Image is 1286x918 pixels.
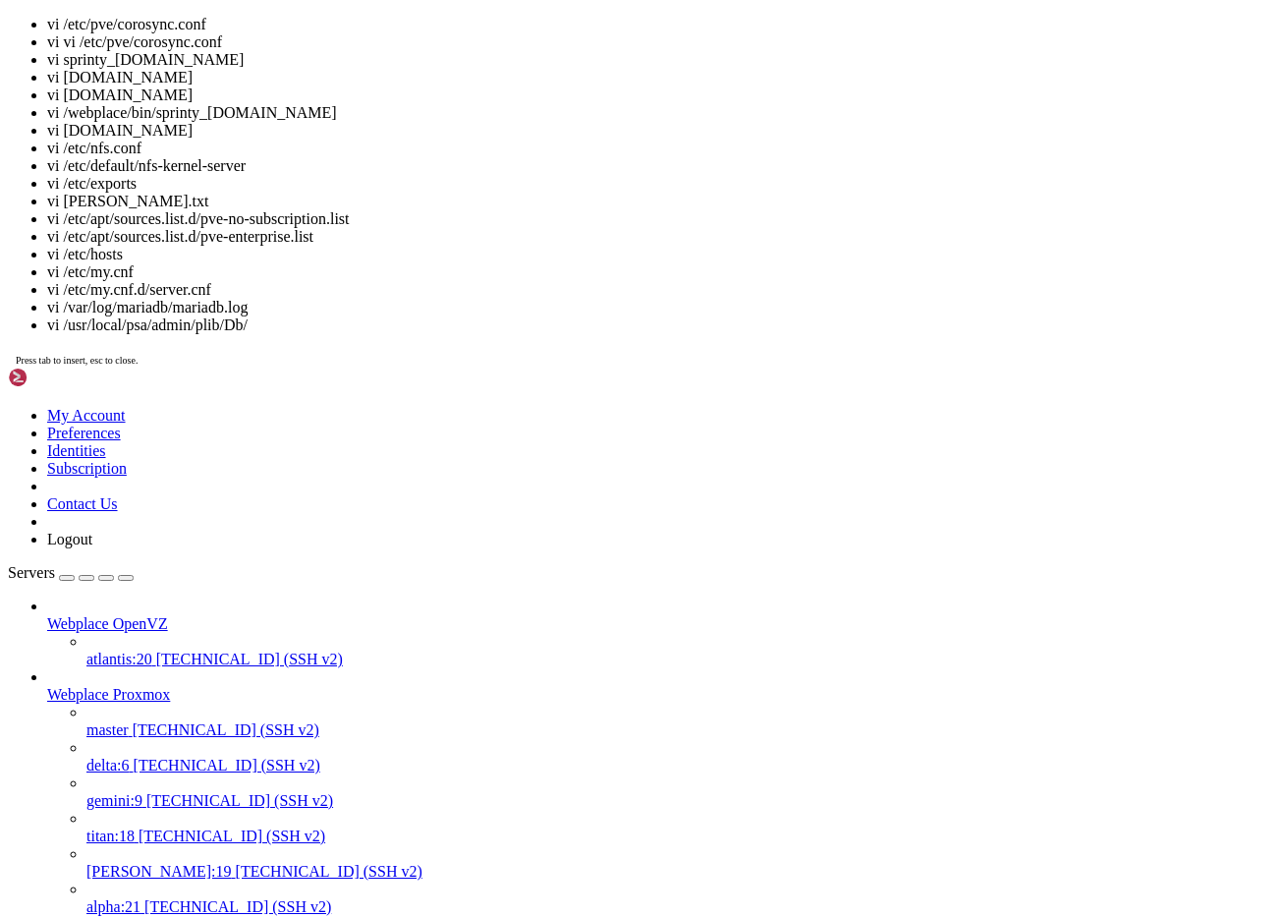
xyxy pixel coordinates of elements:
[47,175,1278,193] li: vi /etc/exports
[134,757,320,774] span: [TECHNICAL_ID] (SSH v2)
[8,760,1030,776] x-row: [root@master phox]# cd overwrites
[47,104,1278,122] li: vi /webplace/bin/sprinty_[DOMAIN_NAME]
[47,263,1278,281] li: vi /etc/my.cnf
[248,776,255,793] div: (29, 47)
[8,237,1030,254] x-row: ]
[8,514,1030,531] x-row: assets crons knowledgebase.php resources viewticket.php
[86,757,1278,775] a: delta:6 [TECHNICAL_ID] (SSH v2)
[8,564,55,581] span: Servers
[47,686,170,703] span: Webplace Proxmox
[8,531,1030,547] x-row: attachments curltest.php lang robots.txt vncpassword.php
[8,580,1030,597] x-row: boleto dologin.php logout.php status whois
[86,863,232,880] span: [PERSON_NAME]:19
[8,466,1030,483] x-row: aff.php console.php init.php pwreset.php viewemail.php
[146,792,333,809] span: [TECHNICAL_ID] (SSH v2)
[47,460,127,477] a: Subscription
[8,351,1030,368] x-row: [root@master [DOMAIN_NAME]]# dir
[133,721,319,738] span: [TECHNICAL_ID] (SSH v2)
[47,86,1278,104] li: vi [DOMAIN_NAME]
[8,498,1030,515] x-row: announcementsrss.php creditcard.php isavail-cookie.txt register.php viewquote.php
[47,299,1278,316] li: vi /var/log/mariadb/mariadb.log
[47,615,168,632] span: Webplace OpenVZ
[47,598,1278,668] li: Webplace OpenVZ
[8,25,1030,41] x-row: [root@master bin]# sh [DOMAIN_NAME]
[8,368,121,387] img: Shellngn
[8,302,1030,318] x-row: [root@master bin]# cd /var/www/vhosts/[DOMAIN_NAME][URL]
[8,645,1030,661] x-row: changehostname.php favicon.ico nfe templates_c
[86,845,1278,881] li: [PERSON_NAME]:19 [TECHNICAL_ID] (SSH v2)
[47,495,118,512] a: Contact Us
[8,597,1030,613] x-row: boleto.php domainchecker.php modules submitticket.php whois.php
[8,74,1030,90] x-row: Dominio:
[8,237,566,253] span: Checking virtual hosts' file system ................................. [
[8,400,1030,417] x-row: [root@master [DOMAIN_NAME]]# cd httpdocs
[86,828,1278,845] a: titan:18 [TECHNICAL_ID] (SSH v2)
[86,775,1278,810] li: gemini:9 [TECHNICAL_ID] (SSH v2)
[47,615,1278,633] a: Webplace OpenVZ
[86,651,152,667] span: atlantis:20
[47,425,121,441] a: Preferences
[8,727,1030,744] x-row: [root@master templates]# cd phox
[144,898,331,915] span: [TECHNICAL_ID] (SSH v2)
[8,417,1030,433] x-row: [root@master httpdocs]# dir
[86,792,1278,810] a: gemini:9 [TECHNICAL_ID] (SSH v2)
[47,140,1278,157] li: vi /etc/nfs.conf
[8,482,1030,498] x-row: announcements.php contact.php installer.php README viewinvoice.php
[8,139,1030,155] x-row: [root@master bin]# sh [DOMAIN_NAME]
[47,442,106,459] a: Identities
[47,228,1278,246] li: vi /etc/apt/sources.list.d/pve-enterprise.list
[8,629,1030,646] x-row: cgi-bin downloads.php networkissuesrss.php templates wp_info.php
[47,33,1278,51] li: vi vi /etc/pve/corosync.conf
[86,863,1278,881] a: [PERSON_NAME]:19 [TECHNICAL_ID] (SSH v2)
[86,898,140,915] span: alpha:21
[8,449,1030,466] x-row: affiliates.php consolepassword.php index.php process.php vendor
[47,157,1278,175] li: vi /etc/default/nfs-kernel-server
[8,368,1030,384] x-row: anon_ftp cgi-bin error_docs httpdocs logs private statistics web_users
[8,155,1030,172] x-row: Dominio:
[236,863,422,880] span: [TECHNICAL_ID] (SSH v2)
[8,8,1030,25] x-row: [DOMAIN_NAME] [DOMAIN_NAME]
[566,237,582,253] span: OK
[86,704,1278,739] li: master [TECHNICAL_ID] (SSH v2)
[47,51,1278,69] li: vi sprinty_[DOMAIN_NAME]
[8,335,1030,352] x-row: [root@master bin]# cd /var/www/vhosts/[DOMAIN_NAME][URL]
[86,651,1278,668] a: atlantis:20 [TECHNICAL_ID] (SSH v2)
[8,269,1030,286] x-row: Error messages: 0; Warnings: 0; Errors resolved: 0
[8,775,1030,792] x-row: [root@master overwrites]# vi
[47,193,1278,210] li: vi [PERSON_NAME].txt
[8,743,1030,760] x-row: [root@master phox]# mkdir overwrites
[8,106,1030,123] x-row: Usuario FTP:
[47,69,1278,86] li: vi [DOMAIN_NAME]
[8,89,1030,106] x-row: wp_whmcs
[47,246,1278,263] li: vi /etc/hosts
[47,16,1278,33] li: vi /etc/pve/corosync.conf
[16,355,138,366] span: Press tab to insert, esc to close.
[86,898,1278,916] a: alpha:21 [TECHNICAL_ID] (SSH v2)
[8,171,1030,188] x-row: [DOMAIN_NAME]
[86,828,135,844] span: titan:18
[8,661,1030,678] x-row: clientarea.php feeds oauth TesteApi.php
[8,383,1030,400] x-row: backup conf [PERSON_NAME].txt httpsdocs phpsessions README.txt subdomains wp_whmcs_2021-07-01_15-...
[47,407,126,424] a: My Account
[8,564,134,581] a: Servers
[8,694,1030,711] x-row: configuration.sample.php images picture_library unsubscribe.php
[47,281,1278,299] li: vi /etc/my.cnf.d/server.cnf
[47,210,1278,228] li: vi /etc/apt/sources.list.d/pve-no-subscription.list
[8,547,1030,564] x-row: avail_client.php dist.loghandler.php link.php rootpassword.php vnc.php
[8,57,1030,74] x-row: [root@master bin]# sh [DOMAIN_NAME]
[8,432,1030,449] x-row: admin configuressl.php includes plesk-stat upgrade.php
[139,828,325,844] span: [TECHNICAL_ID] (SSH v2)
[8,188,1030,204] x-row: Usuario FTP:
[86,721,1278,739] a: master [TECHNICAL_ID] (SSH v2)
[8,612,1030,629] x-row: cart.php downloads networkissues.php supporttickets.php widgets
[86,721,129,738] span: master
[86,881,1278,916] li: alpha:21 [TECHNICAL_ID] (SSH v2)
[8,563,1030,580] x-row: banned.php dl.php login.php serverstatus.php whmcs-httpdocs-20092025.zip
[86,633,1278,668] li: atlantis:20 [TECHNICAL_ID] (SSH v2)
[86,757,130,774] span: delta:6
[86,810,1278,845] li: titan:18 [TECHNICAL_ID] (SSH v2)
[8,40,1030,57] x-row: sh: [DOMAIN_NAME]: No such file or directory
[47,531,92,547] a: Logout
[8,122,1030,139] x-row: ^C
[156,651,343,667] span: [TECHNICAL_ID] (SSH v2)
